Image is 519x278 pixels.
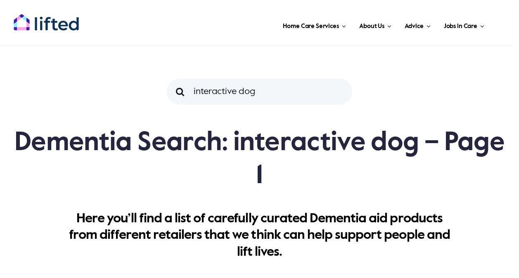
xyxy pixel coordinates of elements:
span: Home Care Services [283,20,339,33]
a: About Us [357,12,394,37]
a: lifted-logo [13,14,79,22]
a: Home Care Services [280,12,348,37]
p: Here you’ll find a list of carefully curated Dementia aid products from different retailers that ... [64,210,455,260]
span: Jobs in Care [444,20,477,33]
input: Search Lifted Dementia Products [167,78,352,105]
h1: Dementia Search: interactive dog – Page 1 [13,126,506,192]
input: Search [167,78,193,105]
span: Advice [405,20,423,33]
a: Jobs in Care [441,12,487,37]
nav: Main Menu [96,12,487,37]
span: About Us [359,20,384,33]
a: Advice [402,12,433,37]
